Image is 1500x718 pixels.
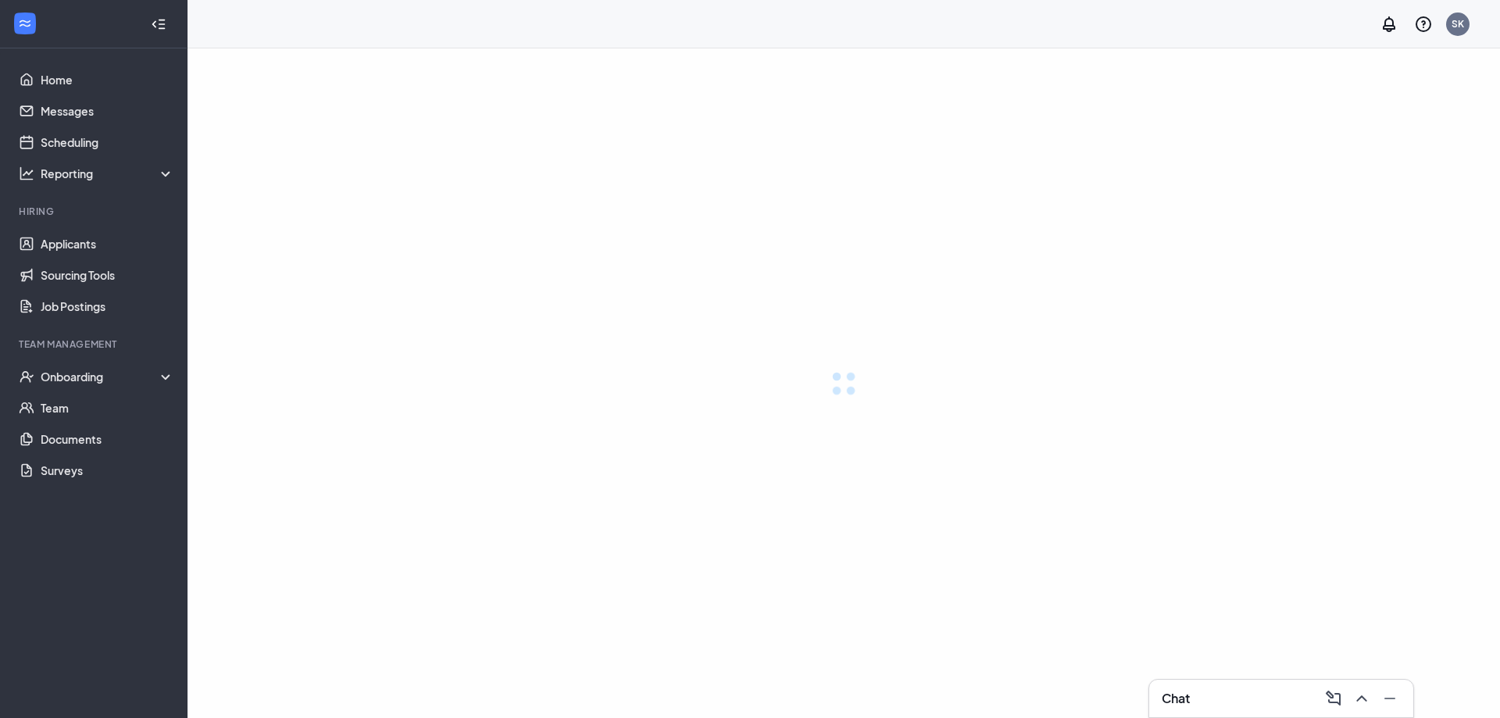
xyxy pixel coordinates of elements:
[41,455,174,486] a: Surveys
[41,291,174,322] a: Job Postings
[1414,15,1433,34] svg: QuestionInfo
[1376,686,1401,711] button: Minimize
[41,64,174,95] a: Home
[1352,689,1371,708] svg: ChevronUp
[41,166,175,181] div: Reporting
[41,423,174,455] a: Documents
[1452,17,1464,30] div: SK
[41,259,174,291] a: Sourcing Tools
[17,16,33,31] svg: WorkstreamLogo
[1380,15,1398,34] svg: Notifications
[41,392,174,423] a: Team
[1380,689,1399,708] svg: Minimize
[41,127,174,158] a: Scheduling
[41,369,175,384] div: Onboarding
[151,16,166,32] svg: Collapse
[19,205,171,218] div: Hiring
[19,338,171,351] div: Team Management
[41,228,174,259] a: Applicants
[1320,686,1345,711] button: ComposeMessage
[1348,686,1373,711] button: ChevronUp
[41,95,174,127] a: Messages
[1162,690,1190,707] h3: Chat
[1324,689,1343,708] svg: ComposeMessage
[19,369,34,384] svg: UserCheck
[19,166,34,181] svg: Analysis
